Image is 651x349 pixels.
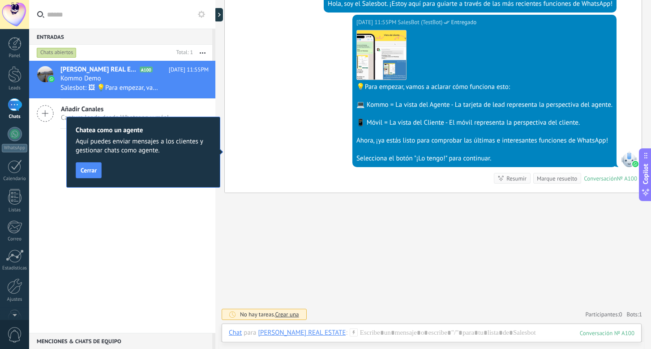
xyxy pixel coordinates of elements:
[585,311,622,318] a: Participantes:0
[258,328,346,336] div: Imelda DEVIU REAL ESTATE
[29,61,215,98] a: avataricon[PERSON_NAME] REAL ESTATEA100[DATE] 11:55PMKommo DemoSalesbot: 🖼 💡Para empezar, vamos a...
[632,161,638,167] img: waba.svg
[29,29,212,45] div: Entradas
[639,311,642,318] span: 1
[61,105,169,114] span: Añadir Canales
[81,167,97,173] span: Cerrar
[2,297,28,303] div: Ajustes
[76,126,211,135] h2: Chatea como un agente
[2,114,28,120] div: Chats
[61,114,169,122] span: Captura leads desde Whatsapp y más!
[619,311,622,318] span: 0
[140,67,153,72] span: A100
[2,85,28,91] div: Leads
[356,18,398,27] div: [DATE] 11:55PM
[244,328,256,337] span: para
[621,151,637,167] span: SalesBot
[275,311,299,318] span: Crear una
[537,174,577,183] div: Marque resuelto
[356,118,612,127] div: 📱 Móvil = La vista del Cliente - El móvil representa la perspectiva del cliente.
[240,311,299,318] div: No hay tareas.
[617,175,637,182] div: № A100
[173,48,193,57] div: Total: 1
[451,18,476,27] span: Entregado
[2,207,28,213] div: Listas
[48,76,55,82] img: icon
[169,65,209,74] span: [DATE] 11:55PM
[76,162,102,178] button: Cerrar
[584,175,617,182] div: Conversación
[76,137,211,155] span: Aquí puedes enviar mensajes a los clientes y gestionar chats como agente.
[2,53,28,59] div: Panel
[2,176,28,182] div: Calendario
[356,154,612,163] div: Selecciona el botón "¡Lo tengo!" para continuar.
[29,333,212,349] div: Menciones & Chats de equipo
[214,8,223,21] div: Mostrar
[346,328,347,337] span: :
[356,136,612,145] div: Ahora, ¡ya estás listo para comprobar las últimas e interesantes funciones de WhatsApp!
[356,101,612,109] div: 💻 Kommo = La vista del Agente - La tarjeta de lead representa la perspectiva del agente.
[641,164,650,184] span: Copilot
[2,144,27,152] div: WhatsApp
[60,65,138,74] span: [PERSON_NAME] REAL ESTATE
[60,84,159,92] span: Salesbot: 🖼 💡Para empezar, vamos a aclarar cómo funciona esto: 💻 Kommo = La vista del Agente - La...
[506,174,527,183] div: Resumir
[627,311,642,318] span: Bots:
[2,265,28,271] div: Estadísticas
[60,74,101,83] span: Kommo Demo
[37,47,77,58] div: Chats abiertos
[2,236,28,242] div: Correo
[580,329,634,337] div: 100
[357,30,406,80] img: 1207aee5-bf53-4894-a00d-bb62230cd8a6
[398,18,443,27] span: SalesBot (TestBot)
[356,83,612,92] div: 💡Para empezar, vamos a aclarar cómo funciona esto:
[193,45,212,61] button: Más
